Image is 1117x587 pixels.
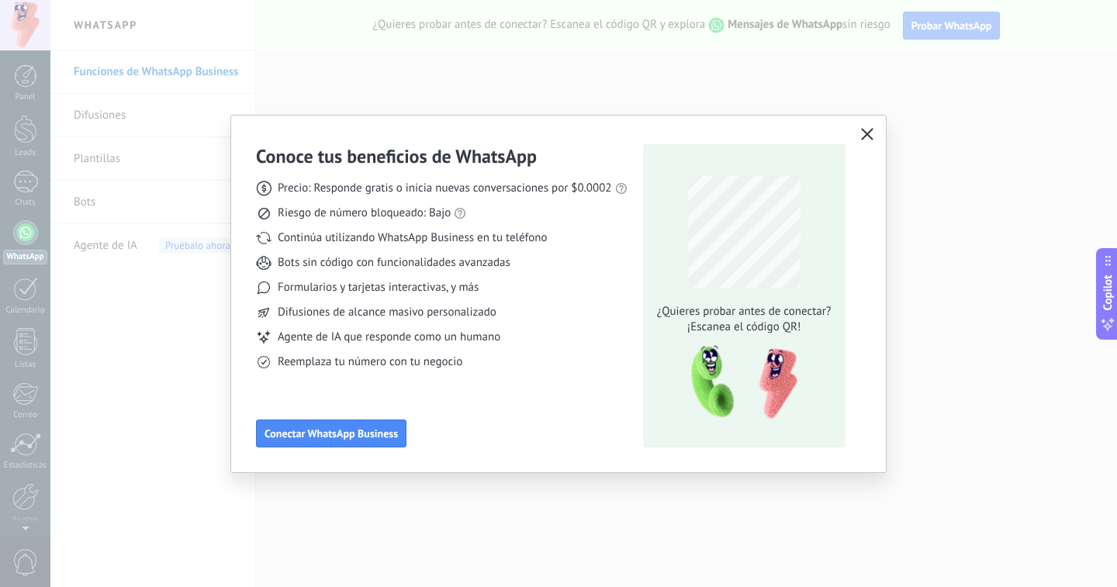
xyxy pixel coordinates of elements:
span: Agente de IA que responde como un humano [278,330,500,345]
span: Precio: Responde gratis o inicia nuevas conversaciones por $0.0002 [278,181,612,196]
span: Reemplaza tu número con tu negocio [278,354,462,370]
h3: Conoce tus beneficios de WhatsApp [256,144,537,168]
span: Difusiones de alcance masivo personalizado [278,305,496,320]
span: Riesgo de número bloqueado: Bajo [278,205,451,221]
span: Conectar WhatsApp Business [265,428,398,439]
span: Formularios y tarjetas interactivas, y más [278,280,479,295]
span: Continúa utilizando WhatsApp Business en tu teléfono [278,230,547,246]
span: Bots sin código con funcionalidades avanzadas [278,255,510,271]
img: qr-pic-1x.png [678,341,801,424]
span: Copilot [1100,275,1115,310]
span: ¿Quieres probar antes de conectar? [652,304,835,319]
button: Conectar WhatsApp Business [256,420,406,447]
span: ¡Escanea el código QR! [652,319,835,335]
